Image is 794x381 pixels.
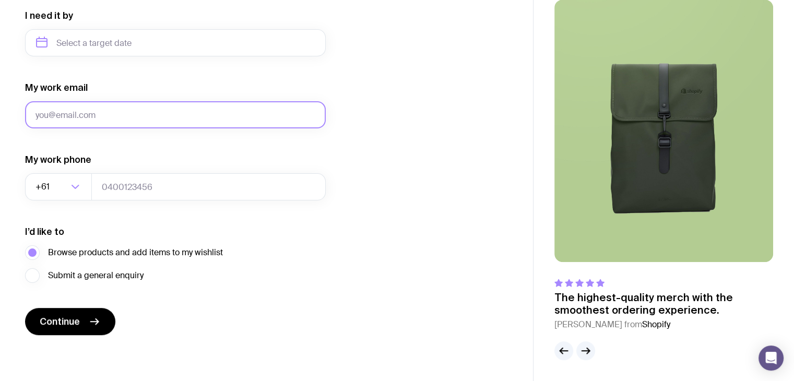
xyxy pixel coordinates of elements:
span: Shopify [642,319,670,330]
input: you@email.com [25,101,326,128]
label: I need it by [25,9,73,22]
input: 0400123456 [91,173,326,200]
span: Browse products and add items to my wishlist [48,246,223,259]
span: +61 [35,173,52,200]
p: The highest-quality merch with the smoothest ordering experience. [554,291,773,316]
cite: [PERSON_NAME] from [554,318,773,331]
label: I’d like to [25,225,64,238]
label: My work phone [25,153,91,166]
div: Search for option [25,173,92,200]
button: Continue [25,308,115,335]
input: Select a target date [25,29,326,56]
span: Continue [40,315,80,328]
label: My work email [25,81,88,94]
input: Search for option [52,173,68,200]
div: Open Intercom Messenger [759,346,784,371]
span: Submit a general enquiry [48,269,144,282]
